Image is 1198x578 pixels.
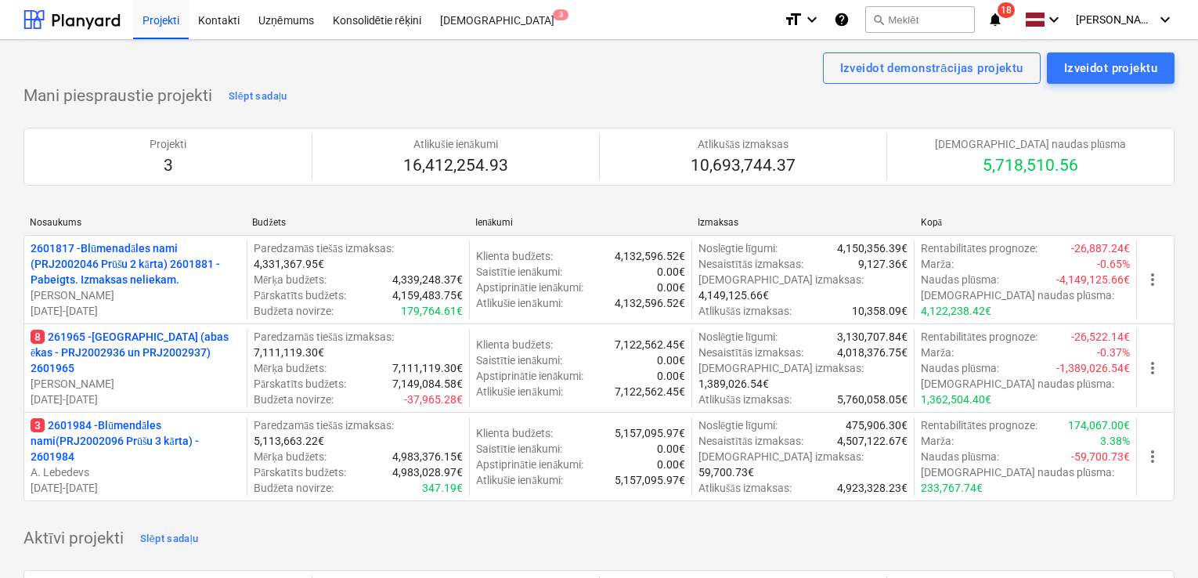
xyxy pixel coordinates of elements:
[698,480,792,496] p: Atlikušās izmaksas :
[858,256,908,272] p: 9,127.36€
[921,449,999,464] p: Naudas plūsma :
[392,360,463,376] p: 7,111,119.30€
[254,287,346,303] p: Pārskatīts budžets :
[921,376,1114,392] p: [DEMOGRAPHIC_DATA] naudas plūsma :
[1071,449,1130,464] p: -59,700.73€
[698,303,792,319] p: Atlikušās izmaksas :
[1068,417,1130,433] p: 174,067.00€
[31,287,240,303] p: [PERSON_NAME]
[921,417,1037,433] p: Rentabilitātes prognoze :
[837,329,908,345] p: 3,130,707.84€
[476,457,583,472] p: Apstiprinātie ienākumi :
[476,441,562,457] p: Saistītie ienākumi :
[698,376,769,392] p: 1,389,026.54€
[1045,10,1063,29] i: keyboard_arrow_down
[1056,272,1130,287] p: -4,149,125.66€
[229,88,287,106] div: Slēpt sadaļu
[254,329,394,345] p: Paredzamās tiešās izmaksas :
[837,433,908,449] p: 4,507,122.67€
[921,272,999,287] p: Naudas plūsma :
[698,449,864,464] p: [DEMOGRAPHIC_DATA] izmaksas :
[254,272,327,287] p: Mērķa budžets :
[921,240,1037,256] p: Rentabilitātes prognoze :
[615,295,685,311] p: 4,132,596.52€
[837,240,908,256] p: 4,150,356.39€
[837,345,908,360] p: 4,018,376.75€
[921,303,991,319] p: 4,122,238.42€
[921,392,991,407] p: 1,362,504.40€
[615,248,685,264] p: 4,132,596.52€
[476,280,583,295] p: Apstiprinātie ienākumi :
[254,480,334,496] p: Budžeta novirze :
[31,329,240,376] p: 261965 - [GEOGRAPHIC_DATA] (abas ēkas - PRJ2002936 un PRJ2002937) 2601965
[698,217,908,228] div: Izmaksas
[476,472,563,488] p: Atlikušie ienākumi :
[252,217,462,229] div: Budžets
[30,217,240,228] div: Nosaukums
[921,360,999,376] p: Naudas plūsma :
[1143,447,1162,466] span: more_vert
[476,248,553,264] p: Klienta budžets :
[1064,58,1157,78] div: Izveidot projektu
[254,433,324,449] p: 5,113,663.22€
[657,441,685,457] p: 0.00€
[403,136,508,152] p: Atlikušie ienākumi
[698,345,803,360] p: Nesaistītās izmaksas :
[657,264,685,280] p: 0.00€
[921,464,1114,480] p: [DEMOGRAPHIC_DATA] naudas plūsma :
[1076,13,1154,26] span: [PERSON_NAME]
[392,464,463,480] p: 4,983,028.97€
[254,240,394,256] p: Paredzamās tiešās izmaksas :
[150,155,186,177] p: 3
[1143,359,1162,378] span: more_vert
[698,256,803,272] p: Nesaistītās izmaksas :
[140,530,199,548] div: Slēpt sadaļu
[31,240,240,319] div: 2601817 -Blūmenadāles nami (PRJ2002046 Prūšu 2 kārta) 2601881 - Pabeigts. Izmaksas neliekam.[PERS...
[872,13,885,26] span: search
[921,480,983,496] p: 233,767.74€
[392,287,463,303] p: 4,159,483.75€
[921,329,1037,345] p: Rentabilitātes prognoze :
[691,136,796,152] p: Atlikušās izmaksas
[476,368,583,384] p: Apstiprinātie ienākumi :
[254,449,327,464] p: Mērķa budžets :
[31,417,240,496] div: 32601984 -Blūmendāles nami(PRJ2002096 Prūšu 3 kārta) - 2601984A. Lebedevs[DATE]-[DATE]
[475,217,685,229] div: Ienākumi
[404,392,463,407] p: -37,965.28€
[921,433,954,449] p: Marža :
[698,417,778,433] p: Noslēgtie līgumi :
[254,303,334,319] p: Budžeta novirze :
[403,155,508,177] p: 16,412,254.93
[476,295,563,311] p: Atlikušie ienākumi :
[476,384,563,399] p: Atlikušie ienākumi :
[987,10,1003,29] i: notifications
[31,329,240,407] div: 8261965 -[GEOGRAPHIC_DATA] (abas ēkas - PRJ2002936 un PRJ2002937) 2601965[PERSON_NAME][DATE]-[DATE]
[691,155,796,177] p: 10,693,744.37
[698,433,803,449] p: Nesaistītās izmaksas :
[476,425,553,441] p: Klienta budžets :
[476,264,562,280] p: Saistītie ienākumi :
[553,9,568,20] span: 3
[837,480,908,496] p: 4,923,328.23€
[657,368,685,384] p: 0.00€
[23,528,124,550] p: Aktīvi projekti
[935,136,1126,152] p: [DEMOGRAPHIC_DATA] naudas plūsma
[846,417,908,433] p: 475,906.30€
[921,256,954,272] p: Marža :
[136,526,203,551] button: Slēpt sadaļu
[254,376,346,392] p: Pārskatīts budžets :
[935,155,1126,177] p: 5,718,510.56
[852,303,908,319] p: 10,358.09€
[392,376,463,392] p: 7,149,084.58€
[150,136,186,152] p: Projekti
[1143,270,1162,289] span: more_vert
[23,85,212,107] p: Mani piespraustie projekti
[31,417,240,464] p: 2601984 - Blūmendāles nami(PRJ2002096 Prūšu 3 kārta) - 2601984
[1056,360,1130,376] p: -1,389,026.54€
[31,303,240,319] p: [DATE] - [DATE]
[657,352,685,368] p: 0.00€
[657,457,685,472] p: 0.00€
[254,256,324,272] p: 4,331,367.95€
[254,345,324,360] p: 7,111,119.30€
[921,345,954,360] p: Marža :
